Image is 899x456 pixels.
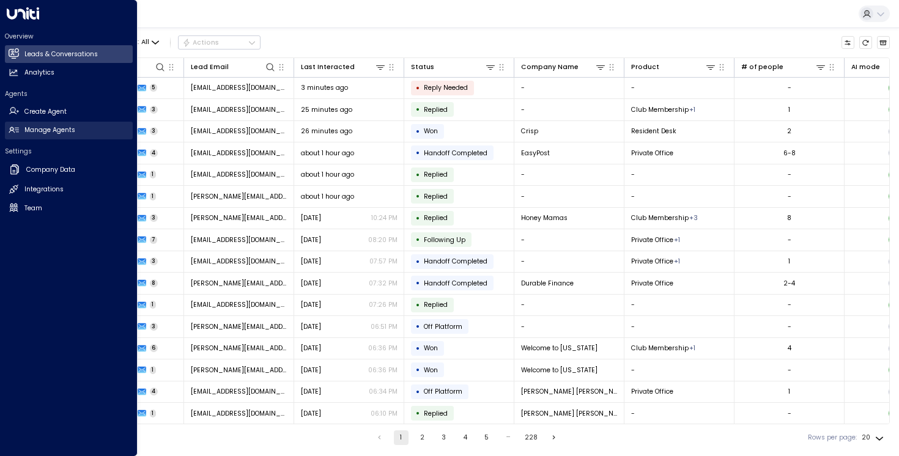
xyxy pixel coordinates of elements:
[479,430,494,445] button: Go to page 5
[514,78,624,99] td: -
[150,236,158,244] span: 7
[301,409,321,418] span: Jul 12, 2025
[150,193,157,200] span: 1
[191,149,287,158] span: awiesenthal@easypost.com
[301,322,321,331] span: Yesterday
[301,366,321,375] span: Yesterday
[416,232,420,248] div: •
[368,235,398,245] p: 08:20 PM
[514,99,624,120] td: -
[150,344,158,352] span: 6
[788,83,791,92] div: -
[521,366,597,375] span: Welcome to Arizona
[141,39,149,46] span: All
[521,149,550,158] span: EasyPost
[514,251,624,273] td: -
[191,235,287,245] span: mjdelgadove@gmail.com
[150,214,158,222] span: 3
[624,164,734,186] td: -
[631,279,673,288] span: Private Office
[416,188,420,204] div: •
[424,279,487,288] span: Handoff Completed
[301,61,387,73] div: Last Interacted
[5,181,133,199] a: Integrations
[150,388,158,395] span: 4
[631,127,676,136] span: Resident Desk
[631,213,689,222] span: Club Membership
[301,235,321,245] span: Yesterday
[191,279,287,288] span: pierson@durablefinance.co
[178,35,261,50] div: Button group with a nested menu
[24,125,75,135] h2: Manage Agents
[808,433,857,443] label: Rows per page:
[5,199,133,217] a: Team
[416,318,420,334] div: •
[416,167,420,183] div: •
[416,384,420,400] div: •
[788,409,791,418] div: -
[624,78,734,99] td: -
[788,105,790,114] div: 1
[674,257,680,266] div: Resident Desk
[191,409,287,418] span: mgiovine@tarterkrinsky.com
[369,300,398,309] p: 07:26 PM
[424,409,448,418] span: Replied
[424,105,448,114] span: Replied
[788,387,790,396] div: 1
[631,344,689,353] span: Club Membership
[416,275,420,291] div: •
[191,257,287,266] span: blakefery@gmail.com
[301,62,355,73] div: Last Interacted
[5,103,133,120] a: Create Agent
[424,83,468,92] span: Reply Needed
[424,322,462,331] span: Off Platform
[416,254,420,270] div: •
[191,192,287,201] span: marie.feil42@hotmail.com
[522,430,540,445] button: Go to page 228
[547,430,561,445] button: Go to next page
[424,192,448,201] span: Replied
[191,387,287,396] span: mgiovine@tarterkrinsky.com
[862,430,886,445] div: 20
[631,235,673,245] span: Private Office
[689,105,695,114] div: Resident Desk
[514,164,624,186] td: -
[191,127,287,136] span: rjbraegger2@gmail.com
[674,235,680,245] div: Resident Desk
[788,257,790,266] div: 1
[24,204,42,213] h2: Team
[458,430,473,445] button: Go to page 4
[150,366,157,374] span: 1
[369,279,398,288] p: 07:32 PM
[301,105,352,114] span: 25 minutes ago
[424,300,448,309] span: Replied
[301,170,354,179] span: about 1 hour ago
[424,149,487,158] span: Handoff Completed
[424,170,448,179] span: Replied
[182,39,220,47] div: Actions
[301,279,321,288] span: Yesterday
[5,147,133,156] h2: Settings
[371,409,398,418] p: 06:10 PM
[424,366,438,375] span: Won
[631,149,673,158] span: Private Office
[631,105,689,114] span: Club Membership
[191,83,287,92] span: adewolf@ea.com
[521,127,538,136] span: Crisp
[150,323,158,331] span: 3
[191,170,287,179] span: nickgfoss@gmail.com
[411,61,497,73] div: Status
[859,36,873,50] span: Refresh
[301,213,321,222] span: Yesterday
[369,257,398,266] p: 07:57 PM
[368,344,398,353] p: 06:36 PM
[877,36,890,50] button: Archived Leads
[631,387,673,396] span: Private Office
[301,344,321,353] span: Yesterday
[788,170,791,179] div: -
[514,186,624,207] td: -
[150,149,158,157] span: 4
[24,50,98,59] h2: Leads & Conversations
[424,213,448,222] span: Replied
[415,430,430,445] button: Go to page 2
